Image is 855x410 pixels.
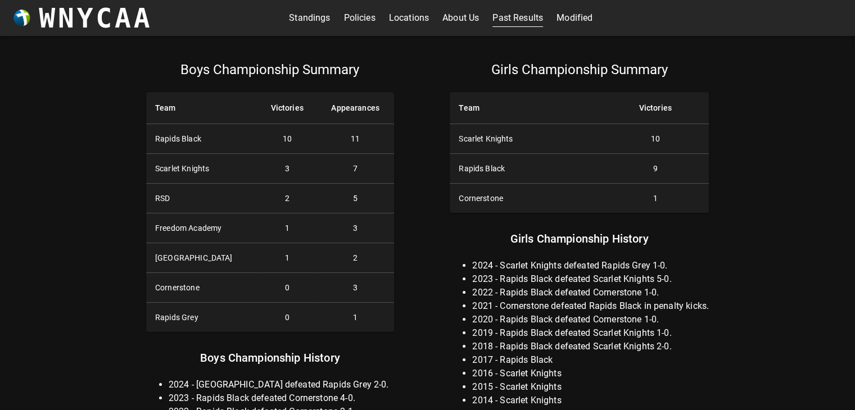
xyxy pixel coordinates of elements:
th: Cornerstone [146,273,257,303]
td: 10 [257,124,316,154]
li: 2022 - Rapids Black defeated Cornerstone 1-0. [472,286,709,299]
th: Rapids Black [450,154,601,184]
th: [GEOGRAPHIC_DATA] [146,243,257,273]
th: Victories [257,92,316,124]
h3: WNYCAA [39,2,152,34]
img: wnycaaBall.png [13,10,30,26]
li: 2020 - Rapids Black defeated Cornerstone 1-0. [472,313,709,326]
li: 2014 - Scarlet Knights [472,394,709,407]
td: 11 [316,124,393,154]
li: 2021 - Cornerstone defeated Rapids Black in penalty kicks. [472,299,709,313]
td: 0 [257,303,316,332]
td: 1 [257,213,316,243]
td: 1 [602,184,709,213]
th: Scarlet Knights [146,154,257,184]
li: 2023 - Rapids Black defeated Scarlet Knights 5-0. [472,272,709,286]
td: 2 [257,184,316,213]
li: 2018 - Rapids Black defeated Scarlet Knights 2-0. [472,340,709,353]
td: 1 [257,243,316,273]
li: 2016 - Scarlet Knights [472,367,709,380]
p: Girls Championship History [450,230,709,248]
td: 1 [316,303,393,332]
th: Scarlet Knights [450,124,601,154]
p: Boys Championship Summary [146,61,394,79]
li: 2019 - Rapids Black defeated Scarlet Knights 1-0. [472,326,709,340]
th: Appearances [316,92,393,124]
li: 2024 - Scarlet Knights defeated Rapids Grey 1-0. [472,259,709,272]
td: 9 [602,154,709,184]
th: Team [146,92,257,124]
td: 3 [316,273,393,303]
a: Past Results [492,9,543,27]
td: 2 [316,243,393,273]
th: Rapids Grey [146,303,257,332]
li: 2017 - Rapids Black [472,353,709,367]
li: 2024 - [GEOGRAPHIC_DATA] defeated Rapids Grey 2-0. [169,378,394,391]
td: 3 [257,154,316,184]
a: Locations [389,9,429,27]
li: 2015 - Scarlet Knights [472,380,709,394]
td: 0 [257,273,316,303]
a: Policies [344,9,376,27]
td: 3 [316,213,393,243]
th: Victories [602,92,709,124]
a: Modified [557,9,592,27]
td: 10 [602,124,709,154]
th: Rapids Black [146,124,257,154]
td: 5 [316,184,393,213]
p: Boys Championship History [146,349,394,367]
td: 7 [316,154,393,184]
a: About Us [442,9,479,27]
th: Cornerstone [450,184,601,213]
li: 2023 - Rapids Black defeated Cornerstone 4-0. [169,391,394,405]
th: RSD [146,184,257,213]
p: Girls Championship Summary [450,61,709,79]
th: Team [450,92,601,124]
th: Freedom Academy [146,213,257,243]
a: Standings [289,9,330,27]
